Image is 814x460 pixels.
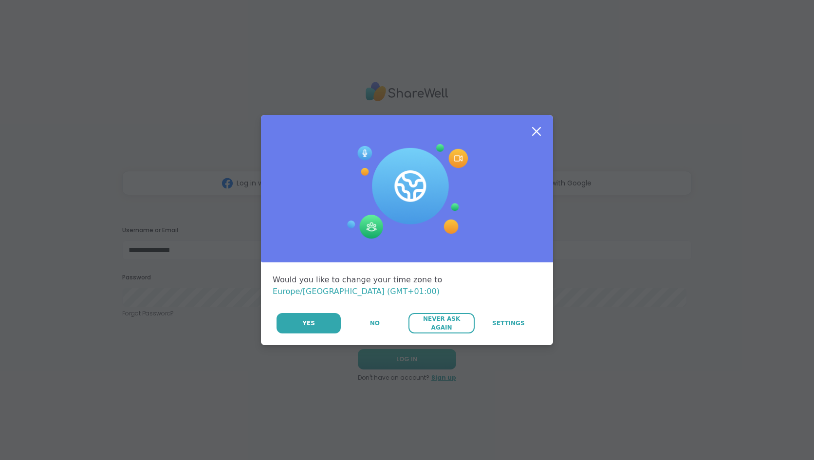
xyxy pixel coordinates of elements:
div: Would you like to change your time zone to [273,274,541,297]
span: No [370,319,380,328]
span: Settings [492,319,525,328]
img: Session Experience [346,144,468,239]
a: Settings [476,313,541,333]
button: No [342,313,407,333]
span: Europe/[GEOGRAPHIC_DATA] (GMT+01:00) [273,287,440,296]
span: Yes [302,319,315,328]
button: Yes [277,313,341,333]
span: Never Ask Again [413,314,469,332]
button: Never Ask Again [408,313,474,333]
